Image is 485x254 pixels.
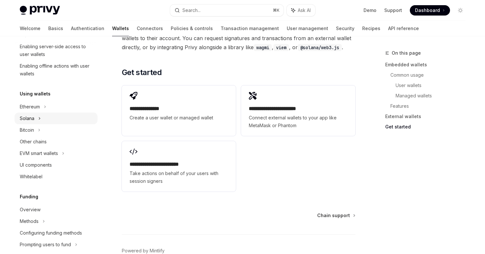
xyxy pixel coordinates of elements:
a: Features [390,101,471,111]
a: Dashboard [410,5,450,16]
a: Basics [48,21,63,36]
button: Toggle dark mode [455,5,466,16]
a: Common usage [390,70,471,80]
a: Support [384,7,402,14]
a: Get started [385,122,471,132]
span: Dashboard [415,7,440,14]
a: Wallets [112,21,129,36]
a: User management [287,21,328,36]
a: Overview [15,204,98,215]
a: Policies & controls [171,21,213,36]
div: Bitcoin [20,126,34,134]
code: @solana/web3.js [298,44,342,51]
a: UI components [15,159,98,171]
div: Overview [20,206,40,214]
h5: Using wallets [20,90,51,98]
img: light logo [20,6,60,15]
div: EVM smart wallets [20,149,58,157]
a: Recipes [362,21,380,36]
a: Enabling server-side access to user wallets [15,41,98,60]
div: Whitelabel [20,173,42,181]
a: Welcome [20,21,40,36]
div: Ethereum [20,103,40,111]
div: Enabling server-side access to user wallets [20,43,94,58]
button: Ask AI [287,5,315,16]
a: Security [336,21,354,36]
code: wagmi [254,44,272,51]
a: Powered by Mintlify [122,248,165,254]
a: Enabling offline actions with user wallets [15,60,98,80]
a: Managed wallets [396,91,471,101]
code: viem [273,44,289,51]
div: Enabling offline actions with user wallets [20,62,94,78]
span: Get started [122,67,162,78]
span: Create a user wallet or managed wallet [130,114,228,122]
a: Connectors [137,21,163,36]
div: Solana [20,115,34,122]
button: Search...⌘K [170,5,283,16]
a: Chain support [317,212,355,219]
span: Ask AI [298,7,311,14]
span: ⌘ K [273,8,280,13]
span: Take actions on behalf of your users with session signers [130,170,228,185]
a: Other chains [15,136,98,148]
a: Whitelabel [15,171,98,182]
a: External wallets [385,111,471,122]
span: Connect external wallets to your app like MetaMask or Phantom [249,114,347,129]
a: Authentication [71,21,104,36]
span: On this page [392,49,421,57]
a: API reference [388,21,419,36]
div: Other chains [20,138,47,146]
div: Search... [182,6,201,14]
h5: Funding [20,193,38,201]
div: Methods [20,217,39,225]
div: Prompting users to fund [20,241,71,248]
span: Chain support [317,212,350,219]
a: Demo [364,7,376,14]
a: Configuring funding methods [15,227,98,239]
div: UI components [20,161,52,169]
a: Embedded wallets [385,60,471,70]
span: If they choose, users may use multiple external wallets within your app and may link these wallet... [122,25,355,52]
a: Transaction management [221,21,279,36]
a: User wallets [396,80,471,91]
div: Configuring funding methods [20,229,82,237]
